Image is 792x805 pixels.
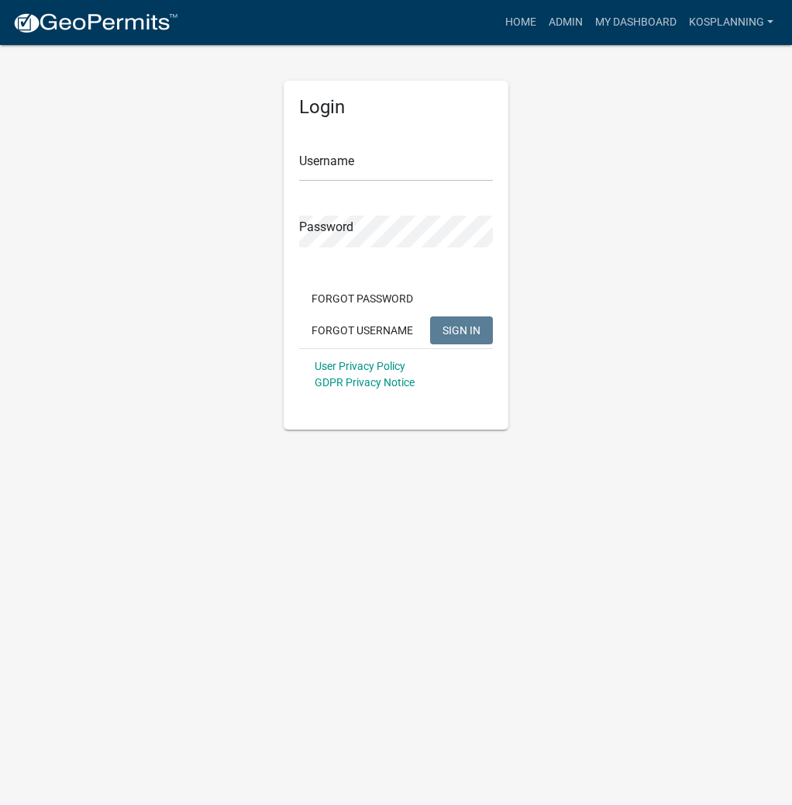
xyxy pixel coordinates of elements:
[499,8,542,37] a: Home
[299,285,425,313] button: Forgot Password
[589,8,683,37] a: My Dashboard
[442,323,480,336] span: SIGN IN
[683,8,780,37] a: kosplanning
[299,96,493,119] h5: Login
[315,360,405,372] a: User Privacy Policy
[430,316,493,344] button: SIGN IN
[315,376,415,389] a: GDPR Privacy Notice
[542,8,589,37] a: Admin
[299,316,425,344] button: Forgot Username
